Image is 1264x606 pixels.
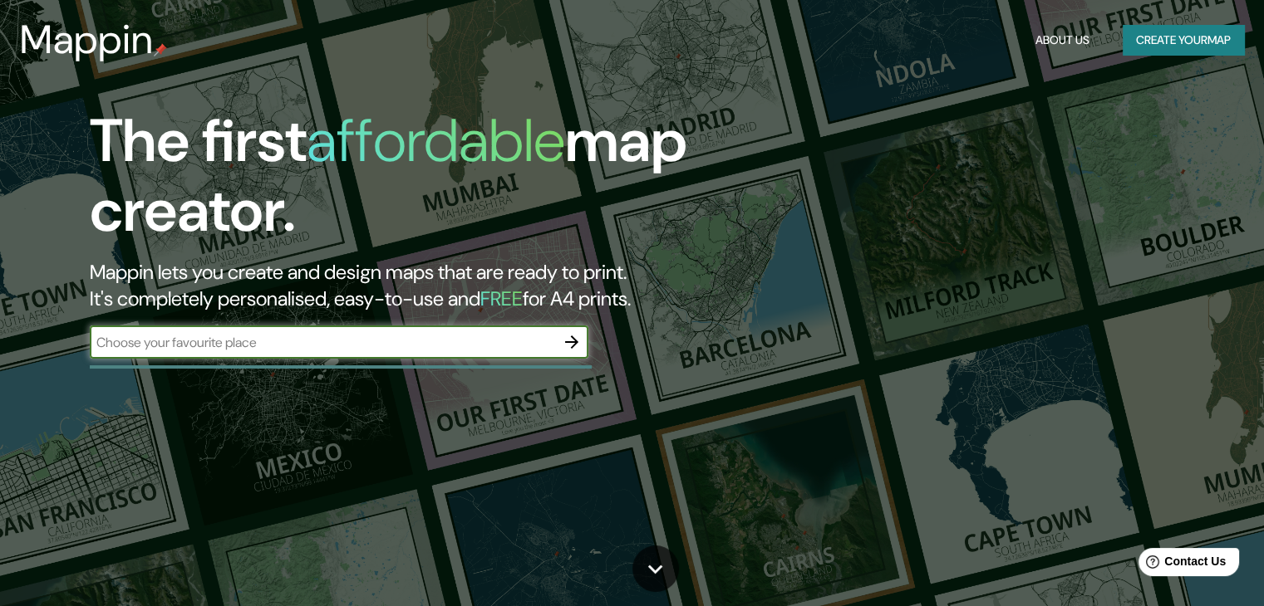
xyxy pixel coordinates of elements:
[90,333,555,352] input: Choose your favourite place
[480,286,523,311] h5: FREE
[1123,25,1244,56] button: Create yourmap
[20,17,154,63] h3: Mappin
[90,106,722,259] h1: The first map creator.
[1029,25,1096,56] button: About Us
[307,102,565,179] h1: affordable
[154,43,167,56] img: mappin-pin
[90,259,722,312] h2: Mappin lets you create and design maps that are ready to print. It's completely personalised, eas...
[1116,541,1246,588] iframe: Help widget launcher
